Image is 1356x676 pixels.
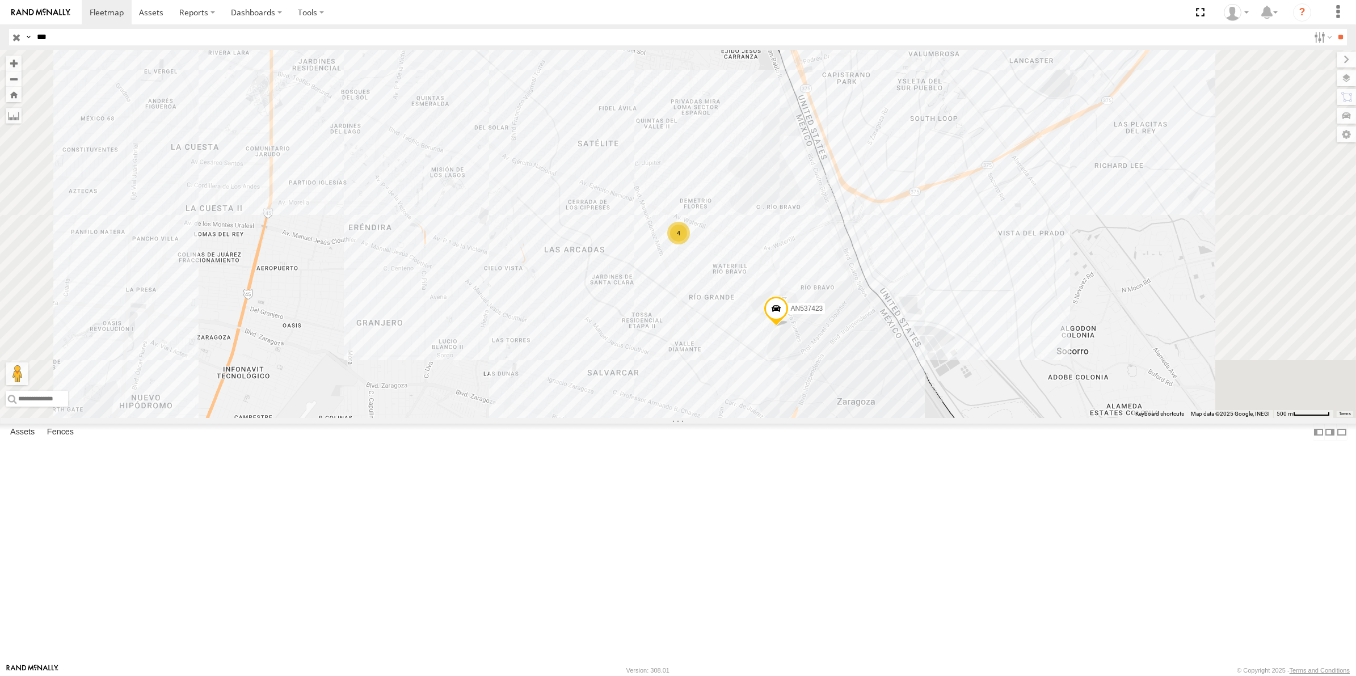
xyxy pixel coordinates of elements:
a: Terms and Conditions [1290,667,1350,674]
label: Search Filter Options [1309,29,1334,45]
span: AN537423 [791,305,823,312]
button: Zoom in [6,56,22,71]
div: 4 [667,222,690,244]
i: ? [1293,3,1311,22]
span: 500 m [1277,411,1293,417]
button: Keyboard shortcuts [1135,410,1184,418]
label: Search Query [24,29,33,45]
button: Drag Pegman onto the map to open Street View [6,362,28,385]
label: Dock Summary Table to the Right [1324,424,1336,440]
a: Terms (opens in new tab) [1339,412,1351,416]
label: Hide Summary Table [1336,424,1347,440]
label: Map Settings [1337,126,1356,142]
button: Zoom Home [6,87,22,102]
div: Version: 308.01 [626,667,669,674]
label: Fences [41,424,79,440]
a: Visit our Website [6,665,58,676]
button: Map Scale: 500 m per 61 pixels [1273,410,1333,418]
button: Zoom out [6,71,22,87]
label: Dock Summary Table to the Left [1313,424,1324,440]
span: Map data ©2025 Google, INEGI [1191,411,1270,417]
div: © Copyright 2025 - [1237,667,1350,674]
div: Roberto Garcia [1220,4,1253,21]
label: Measure [6,108,22,124]
label: Assets [5,424,40,440]
img: rand-logo.svg [11,9,70,16]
